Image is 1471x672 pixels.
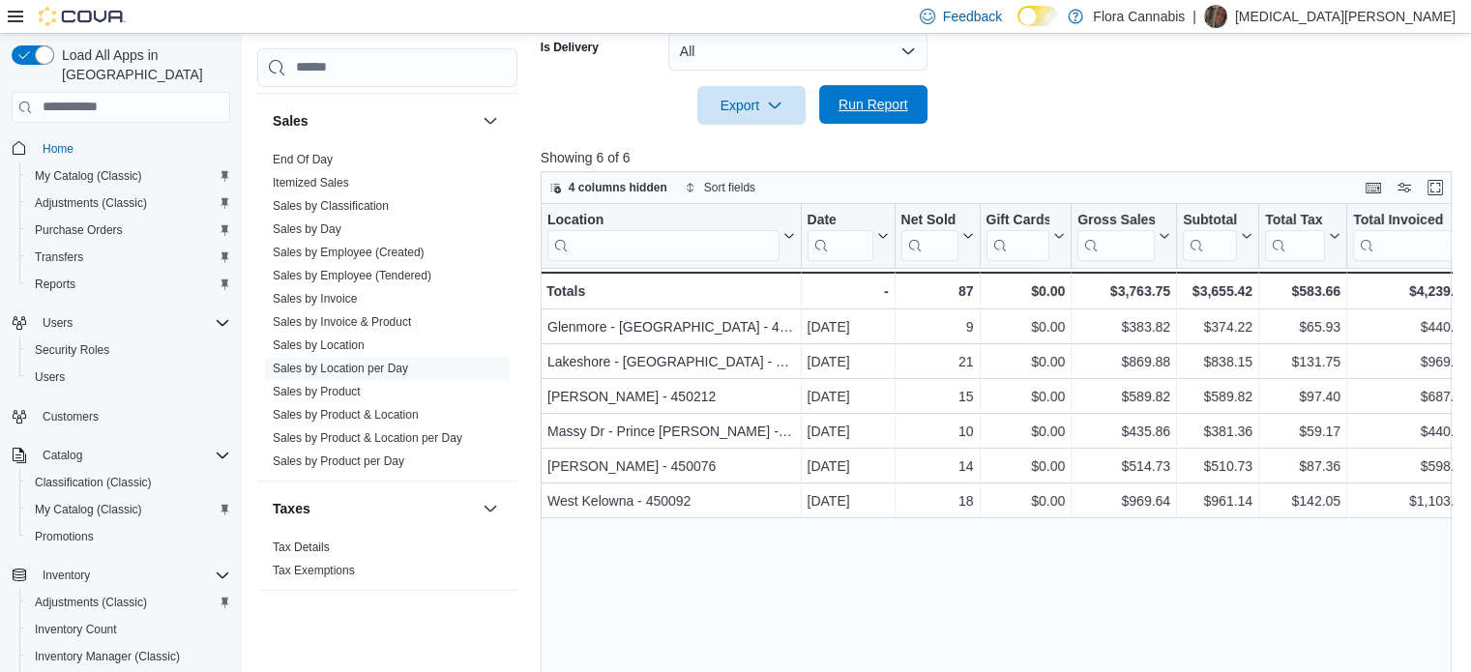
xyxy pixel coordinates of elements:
span: Sales by Product [273,384,361,399]
span: Transfers [27,246,230,269]
span: Tax Exemptions [273,563,355,578]
button: Taxes [273,499,475,518]
button: Inventory [4,562,238,589]
span: Customers [43,409,99,424]
span: Sales by Location per Day [273,361,408,376]
button: Sales [273,111,475,131]
a: Sales by Location per Day [273,362,408,375]
span: Purchase Orders [35,222,123,238]
div: 18 [900,489,973,512]
div: $598.09 [1353,454,1469,478]
div: [DATE] [807,420,888,443]
a: Home [35,137,81,161]
button: All [668,32,927,71]
div: $869.88 [1077,350,1170,373]
div: 15 [900,385,973,408]
div: [PERSON_NAME] - 450076 [547,454,795,478]
button: Catalog [4,442,238,469]
button: Keyboard shortcuts [1362,176,1385,199]
span: Export [709,86,794,125]
a: Itemized Sales [273,176,349,190]
input: Dark Mode [1017,6,1058,26]
div: Net Sold [900,211,957,229]
span: Security Roles [27,338,230,362]
span: Sales by Employee (Tendered) [273,268,431,283]
span: Inventory Count [35,622,117,637]
button: Users [35,311,80,335]
span: Transfers [35,249,83,265]
span: Adjustments (Classic) [27,591,230,614]
button: Enter fullscreen [1424,176,1447,199]
button: Inventory Manager (Classic) [19,643,238,670]
div: Total Invoiced [1353,211,1454,229]
button: Home [4,134,238,162]
a: Promotions [27,525,102,548]
button: Reports [19,271,238,298]
span: My Catalog (Classic) [27,164,230,188]
button: Total Tax [1265,211,1340,260]
span: Sales by Location [273,337,365,353]
span: Sales by Invoice [273,291,357,307]
button: Gift Cards [986,211,1065,260]
a: Sales by Product per Day [273,454,404,468]
div: [DATE] [807,489,888,512]
button: Catalog [35,444,90,467]
span: Inventory Count [27,618,230,641]
div: $0.00 [986,489,1065,512]
span: Security Roles [35,342,109,358]
div: $0.00 [986,350,1065,373]
button: Total Invoiced [1353,211,1469,260]
div: $0.00 [986,420,1065,443]
div: $3,763.75 [1077,279,1170,303]
p: Flora Cannabis [1093,5,1185,28]
div: Total Tax [1265,211,1325,229]
a: Inventory Count [27,618,125,641]
button: Taxes [479,497,502,520]
div: $131.75 [1265,350,1340,373]
span: Users [27,365,230,389]
div: $961.14 [1183,489,1252,512]
span: Classification (Classic) [27,471,230,494]
div: Nikita Coles [1204,5,1227,28]
div: Gift Cards [986,211,1049,229]
span: Home [43,141,74,157]
a: Transfers [27,246,91,269]
button: Location [547,211,795,260]
a: Sales by Invoice [273,292,357,306]
span: Sales by Product & Location [273,407,419,423]
button: Inventory [35,564,98,587]
button: Promotions [19,523,238,550]
div: Taxes [257,536,517,590]
div: Total Invoiced [1353,211,1454,260]
div: Lakeshore - [GEOGRAPHIC_DATA] - 450372 [547,350,795,373]
div: West Kelowna - 450092 [547,489,795,512]
div: Gross Sales [1077,211,1155,260]
div: Location [547,211,780,260]
div: Gift Card Sales [986,211,1049,260]
button: Adjustments (Classic) [19,190,238,217]
div: Massy Dr - Prince [PERSON_NAME] - 450075 [547,420,795,443]
div: Sales [257,148,517,481]
div: - [807,279,888,303]
span: Reports [27,273,230,296]
div: 21 [900,350,973,373]
a: Sales by Invoice & Product [273,315,411,329]
span: Classification (Classic) [35,475,152,490]
button: Run Report [819,85,927,124]
button: Transfers [19,244,238,271]
div: [DATE] [807,454,888,478]
div: [PERSON_NAME] - 450212 [547,385,795,408]
a: Sales by Product & Location per Day [273,431,462,445]
span: My Catalog (Classic) [35,502,142,517]
span: Customers [35,404,230,428]
div: Total Tax [1265,211,1325,260]
button: Inventory Count [19,616,238,643]
button: Export [697,86,806,125]
span: 4 columns hidden [569,180,667,195]
div: Totals [546,279,795,303]
a: My Catalog (Classic) [27,498,150,521]
div: $374.22 [1183,315,1252,338]
div: $435.86 [1077,420,1170,443]
div: [DATE] [807,315,888,338]
span: Dark Mode [1017,26,1018,27]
